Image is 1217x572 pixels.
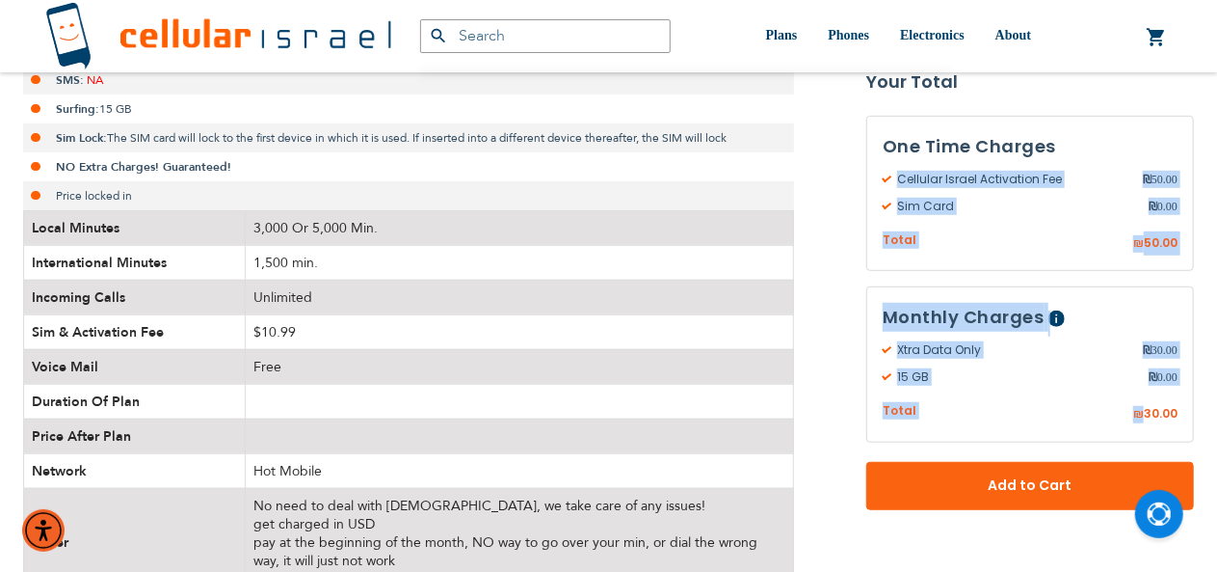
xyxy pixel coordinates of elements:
[1133,235,1144,253] span: ₪
[1144,406,1177,422] span: 30.00
[45,2,391,70] img: Cellular Israel Logo
[1149,369,1177,387] span: 0.00
[1143,342,1177,360] span: 30.00
[87,72,103,88] span: NA
[24,314,246,349] td: Sim & Activation Fee
[56,159,231,175] strong: NO Extra Charges! Guaranteed!
[24,453,246,488] td: Network
[1144,234,1177,251] span: 50.00
[866,68,1194,96] strong: Your Total
[995,28,1031,42] span: About
[23,123,794,152] li: The SIM card will lock to the first device in which it is used. If inserted into a different devi...
[56,130,107,146] strong: Sim Lock:
[420,19,671,53] input: Search
[246,280,794,314] td: Unlimited
[883,403,916,422] span: Total
[56,72,84,88] strong: SMS:
[56,101,99,117] strong: Surfing:
[883,232,916,250] span: Total
[866,462,1194,510] button: Add to Cart
[883,342,1143,360] span: Xtra Data Only
[246,314,794,349] td: $10.99
[24,419,246,453] td: Price After Plan
[1143,171,1151,188] span: ₪
[1149,369,1157,387] span: ₪
[1149,198,1157,215] span: ₪
[24,349,246,384] td: Voice Mail
[1133,407,1144,424] span: ₪
[930,477,1130,497] span: Add to Cart
[246,453,794,488] td: Hot Mobile
[24,210,246,245] td: Local Minutes
[828,28,869,42] span: Phones
[1143,171,1177,188] span: 50.00
[883,171,1143,188] span: Cellular Israel Activation Fee
[246,210,794,245] td: 3,000 Or 5,000 Min.
[1048,312,1065,328] span: Help
[23,181,794,210] li: Price locked in
[24,280,246,314] td: Incoming Calls
[883,132,1177,161] h3: One Time Charges
[22,509,65,552] div: Accessibility Menu
[883,198,1149,215] span: Sim Card
[23,95,794,123] li: 15 GB
[24,384,246,419] td: Duration Of Plan
[246,349,794,384] td: Free
[883,306,1045,330] span: Monthly Charges
[1149,198,1177,215] span: 0.00
[246,245,794,280] td: 1,500 min.
[24,245,246,280] td: International Minutes
[900,28,965,42] span: Electronics
[883,369,1149,387] span: 15 GB
[766,28,798,42] span: Plans
[1143,342,1151,360] span: ₪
